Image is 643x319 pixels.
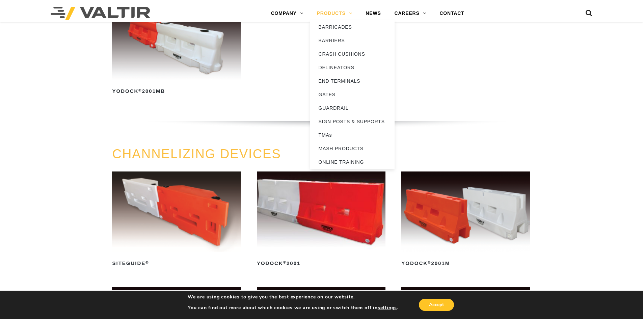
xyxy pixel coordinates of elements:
a: SiteGuide® [112,171,241,269]
a: CHANNELIZING DEVICES [112,147,281,161]
a: CRASH CUSHIONS [310,47,395,61]
sup: ® [283,260,287,264]
a: END TERMINALS [310,74,395,88]
sup: ® [428,260,431,264]
a: Yodock®2001M [401,171,530,269]
a: SIGN POSTS & SUPPORTS [310,115,395,128]
a: TMAs [310,128,395,142]
a: PRODUCTS [310,7,359,20]
button: Accept [419,299,454,311]
a: DELINEATORS [310,61,395,74]
h2: SiteGuide [112,258,241,269]
p: We are using cookies to give you the best experience on our website. [188,294,398,300]
a: CAREERS [388,7,433,20]
img: Valtir [51,7,150,20]
a: BARRICADES [310,20,395,34]
h2: Yodock 2001 [257,258,385,269]
a: CONTACT [433,7,471,20]
sup: ® [138,88,142,92]
a: GUARDRAIL [310,101,395,115]
a: GATES [310,88,395,101]
a: ONLINE TRAINING [310,155,395,169]
h2: Yodock 2001MB [112,86,241,97]
h2: Yodock 2001M [401,258,530,269]
a: BARRIERS [310,34,395,47]
a: Yodock®2001 [257,171,385,269]
a: MASH PRODUCTS [310,142,395,155]
a: COMPANY [264,7,310,20]
button: settings [378,305,397,311]
p: You can find out more about which cookies we are using or switch them off in . [188,305,398,311]
a: NEWS [359,7,387,20]
img: Yodock 2001 Water Filled Barrier and Barricade [257,171,385,252]
sup: ® [145,260,149,264]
